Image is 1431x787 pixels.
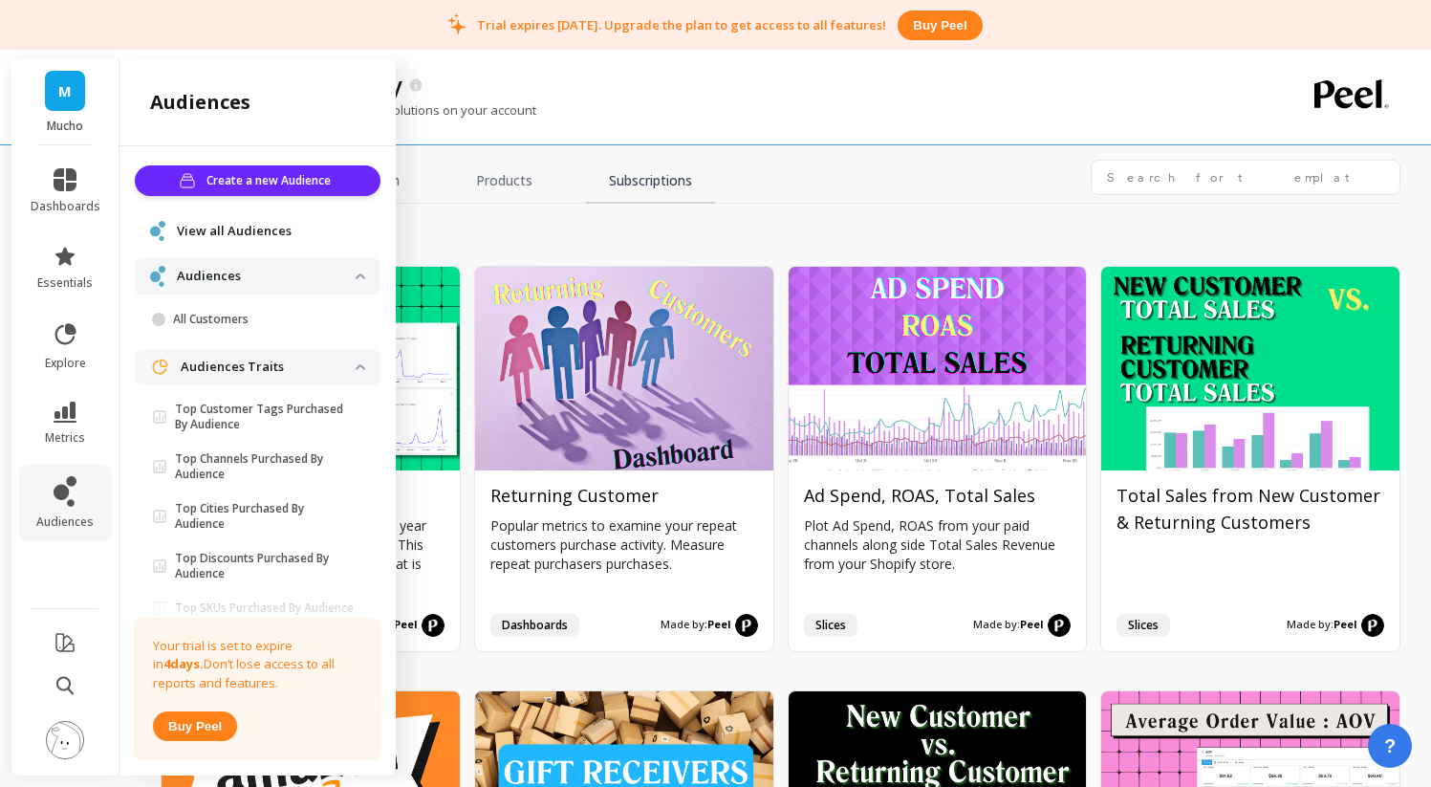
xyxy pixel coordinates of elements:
strong: 4 days. [163,655,204,672]
p: Top Channels Purchased By Audience [175,451,356,482]
span: View all Audiences [177,222,292,241]
span: M [58,80,72,102]
span: essentials [37,275,93,291]
button: Buy peel [153,711,237,741]
img: navigation item icon [150,266,165,286]
span: dashboards [31,199,100,214]
p: Trial expires [DATE]. Upgrade the plan to get access to all features! [477,16,886,33]
p: Your trial is set to expire in Don’t lose access to all reports and features. [153,637,361,693]
img: navigation item icon [150,358,169,377]
a: Products [453,160,555,204]
p: Top SKUs Purchased By Audience [175,601,354,616]
p: Top Discounts Purchased By Audience [175,551,356,581]
img: down caret icon [356,273,365,279]
p: Audiences [177,267,356,286]
span: metrics [45,430,85,446]
img: down caret icon [356,364,365,370]
a: View all Audiences [177,222,365,241]
img: profile picture [46,721,84,759]
nav: Tabs [161,160,715,204]
p: All Customers [173,312,356,327]
input: Search for templates [1091,160,1400,195]
h2: growth [161,223,1400,250]
p: Top Cities Purchased By Audience [175,501,356,532]
span: Create a new Audience [206,171,336,190]
span: explore [45,356,86,371]
button: Buy peel [898,11,982,40]
p: Audiences Traits [181,358,356,377]
p: Top Customer Tags Purchased By Audience [175,402,356,432]
span: audiences [36,514,94,530]
img: navigation item icon [150,221,165,241]
button: ? [1368,724,1412,768]
button: Create a new Audience [135,165,380,196]
span: ? [1384,732,1396,759]
a: Subscriptions [586,160,715,204]
p: Mucho [31,119,100,134]
h2: audiences [150,89,250,116]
